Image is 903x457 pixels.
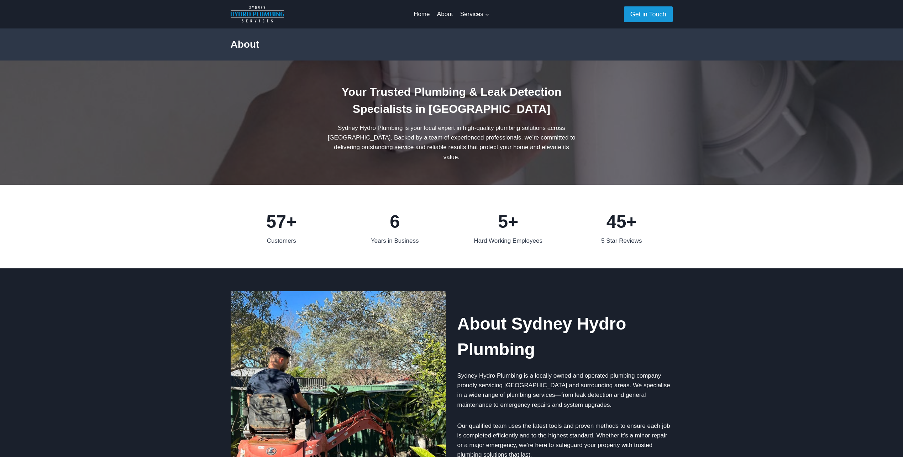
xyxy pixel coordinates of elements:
div: Hard Working Employees [457,236,560,246]
div: Years in Business [344,236,446,246]
div: Customers [231,236,333,246]
div: 6 [344,208,446,236]
div: 5+ [457,208,560,236]
span: Services [460,9,489,19]
p: Sydney Hydro Plumbing is a locally owned and operated plumbing company proudly servicing [GEOGRAP... [457,371,673,410]
div: 45+ [571,208,673,236]
div: 57+ [231,208,333,236]
h1: Your Trusted Plumbing & Leak Detection Specialists in [GEOGRAPHIC_DATA] [326,83,577,117]
a: Get in Touch [624,6,673,22]
nav: Primary Navigation [410,6,493,23]
a: About [434,6,457,23]
img: Sydney Hydro Plumbing Logo [231,6,284,22]
a: Services [456,6,493,23]
h2: About [231,37,673,52]
div: 5 Star Reviews [571,236,673,246]
p: Sydney Hydro Plumbing is your local expert in high-quality plumbing solutions across [GEOGRAPHIC_... [326,123,577,162]
h2: About Sydney Hydro Plumbing [457,311,673,362]
a: Home [410,6,434,23]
